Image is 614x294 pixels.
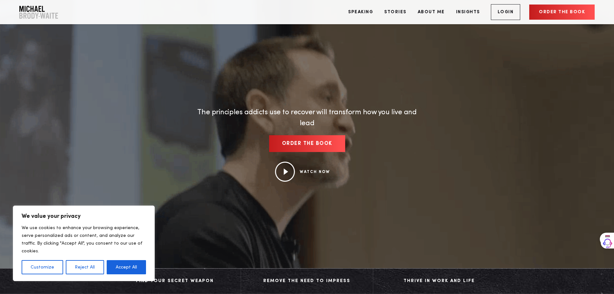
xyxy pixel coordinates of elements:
[491,4,521,20] a: Login
[22,212,146,220] p: We value your privacy
[380,276,499,286] div: Thrive in Work and Life
[13,206,155,281] div: We value your privacy
[529,5,595,20] a: Order the book
[22,224,146,255] p: We use cookies to enhance your browsing experience, serve personalized ads or content, and analyz...
[19,6,58,19] a: Company Logo Company Logo
[248,276,366,286] div: Remove The Need to Impress
[66,260,104,274] button: Reject All
[22,260,63,274] button: Customize
[115,276,234,286] div: Find Your Secret Weapon
[300,170,330,174] a: WATCH NOW
[19,6,58,19] img: Company Logo
[107,260,146,274] button: Accept All
[269,135,345,152] a: Order the book
[197,109,416,127] span: The principles addicts use to recover will transform how you live and lead
[282,141,332,146] span: Order the book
